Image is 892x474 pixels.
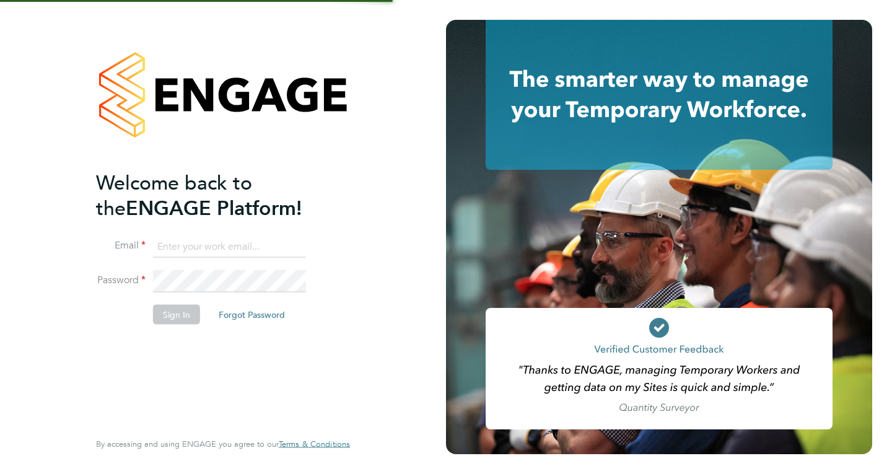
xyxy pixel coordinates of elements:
label: Password [96,274,146,287]
input: Enter your work email... [153,235,306,258]
span: Welcome back to the [96,170,252,220]
label: Email [96,239,146,252]
button: Sign In [153,305,200,325]
h2: ENGAGE Platform! [96,170,338,221]
button: Forgot Password [209,305,295,325]
a: Terms & Conditions [279,439,350,449]
span: By accessing and using ENGAGE you agree to our [96,439,350,449]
